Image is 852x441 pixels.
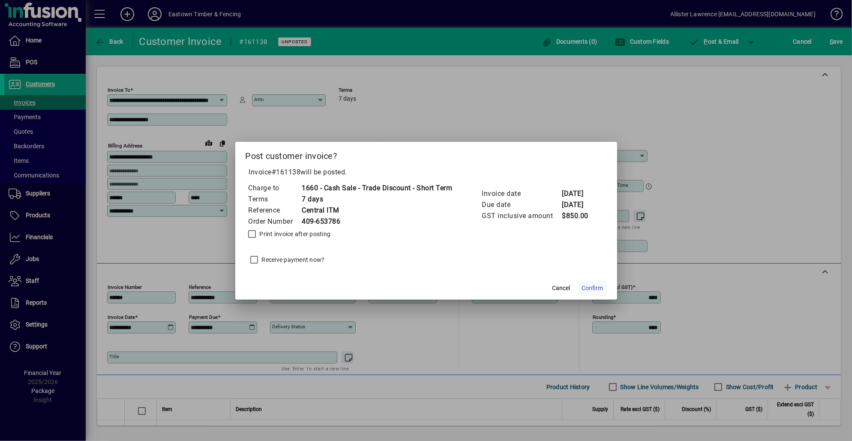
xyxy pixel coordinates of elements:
td: Order Number [248,216,302,227]
td: 409-653786 [302,216,453,227]
td: Reference [248,205,302,216]
td: Central ITM [302,205,453,216]
label: Print invoice after posting [258,230,331,238]
span: #161138 [272,168,301,176]
td: Due date [482,199,562,210]
td: Invoice date [482,188,562,199]
label: Receive payment now? [260,255,325,264]
td: 7 days [302,194,453,205]
h2: Post customer invoice? [235,142,617,167]
span: Cancel [552,284,570,293]
button: Confirm [579,281,607,296]
td: [DATE] [562,188,596,199]
td: $850.00 [562,210,596,222]
td: GST inclusive amount [482,210,562,222]
p: Invoice will be posted . [246,167,607,177]
td: 1660 - Cash Sale - Trade Discount - Short Term [302,183,453,194]
span: Confirm [582,284,603,293]
td: [DATE] [562,199,596,210]
button: Cancel [548,281,575,296]
td: Terms [248,194,302,205]
td: Charge to [248,183,302,194]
